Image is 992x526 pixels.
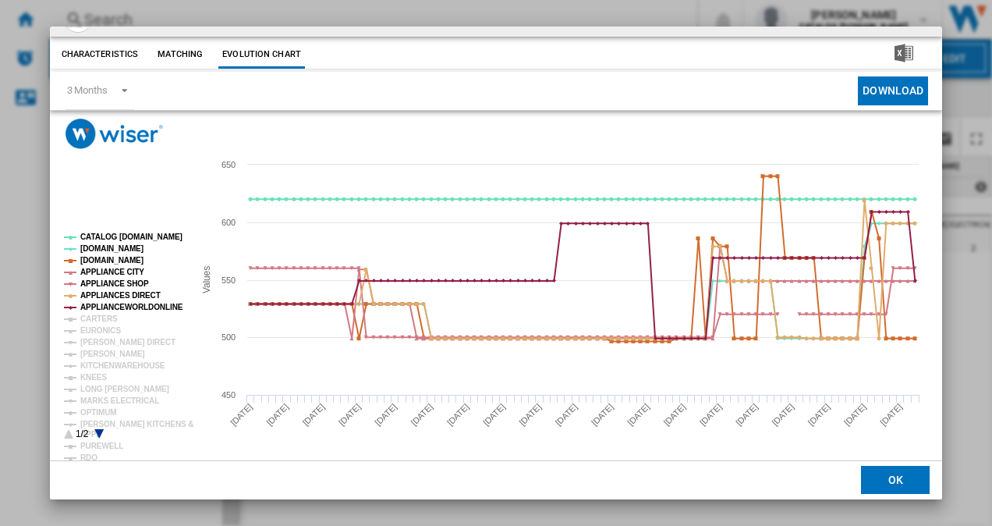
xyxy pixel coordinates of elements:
tspan: [DATE] [842,402,868,428]
tspan: Values [200,266,211,293]
tspan: [DATE] [373,402,399,428]
md-dialog: Product popup [50,27,943,500]
tspan: [DATE] [445,402,470,428]
tspan: KITCHENWAREHOUSE [80,361,165,370]
tspan: [DATE] [806,402,831,428]
tspan: [PERSON_NAME] DIRECT [80,338,175,347]
tspan: MARKS ELECTRICAL [80,396,159,405]
tspan: [DATE] [553,402,579,428]
text: 1/2 [76,428,89,439]
tspan: EURONICS [80,326,121,335]
tspan: PUREWELL [80,442,123,450]
tspan: [DATE] [264,402,290,428]
tspan: [DATE] [300,402,326,428]
tspan: APPLIANCE CITY [80,268,144,276]
img: logo_wiser_300x94.png [66,119,163,149]
tspan: 650 [221,160,236,169]
tspan: [DOMAIN_NAME] [80,244,143,253]
tspan: APPLIANCES DIRECT [80,291,161,300]
tspan: APPLIANCE SHOP [80,279,149,288]
tspan: [PERSON_NAME] [80,350,145,358]
tspan: [DATE] [229,402,254,428]
tspan: RDO [80,453,97,462]
tspan: LONG [PERSON_NAME] [80,385,169,393]
tspan: KNEES [80,373,107,382]
tspan: [PERSON_NAME] KITCHENS & [80,420,193,428]
tspan: [DATE] [734,402,760,428]
button: Evolution chart [218,41,305,69]
tspan: [DATE] [481,402,507,428]
button: Download [858,76,928,105]
tspan: CATALOG [DOMAIN_NAME] [80,233,182,241]
tspan: [DATE] [337,402,363,428]
tspan: 550 [221,275,236,285]
tspan: 600 [221,218,236,227]
div: 3 Months [67,84,108,96]
tspan: [DOMAIN_NAME] [80,256,143,265]
tspan: CARTERS [80,315,118,323]
tspan: APPL [80,430,101,439]
button: OK [861,467,930,495]
tspan: [DATE] [878,402,904,428]
tspan: 450 [221,390,236,400]
tspan: [DATE] [625,402,651,428]
tspan: [DATE] [590,402,615,428]
tspan: [DATE] [517,402,543,428]
img: excel-24x24.png [895,44,913,62]
button: Download in Excel [870,41,938,69]
tspan: [DATE] [409,402,434,428]
tspan: [DATE] [770,402,795,428]
tspan: OPTIMUM [80,408,117,417]
button: Matching [146,41,214,69]
tspan: [DATE] [661,402,687,428]
tspan: [DATE] [697,402,723,428]
tspan: APPLIANCEWORLDONLINE [80,303,183,311]
button: Characteristics [58,41,143,69]
tspan: 500 [221,332,236,342]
